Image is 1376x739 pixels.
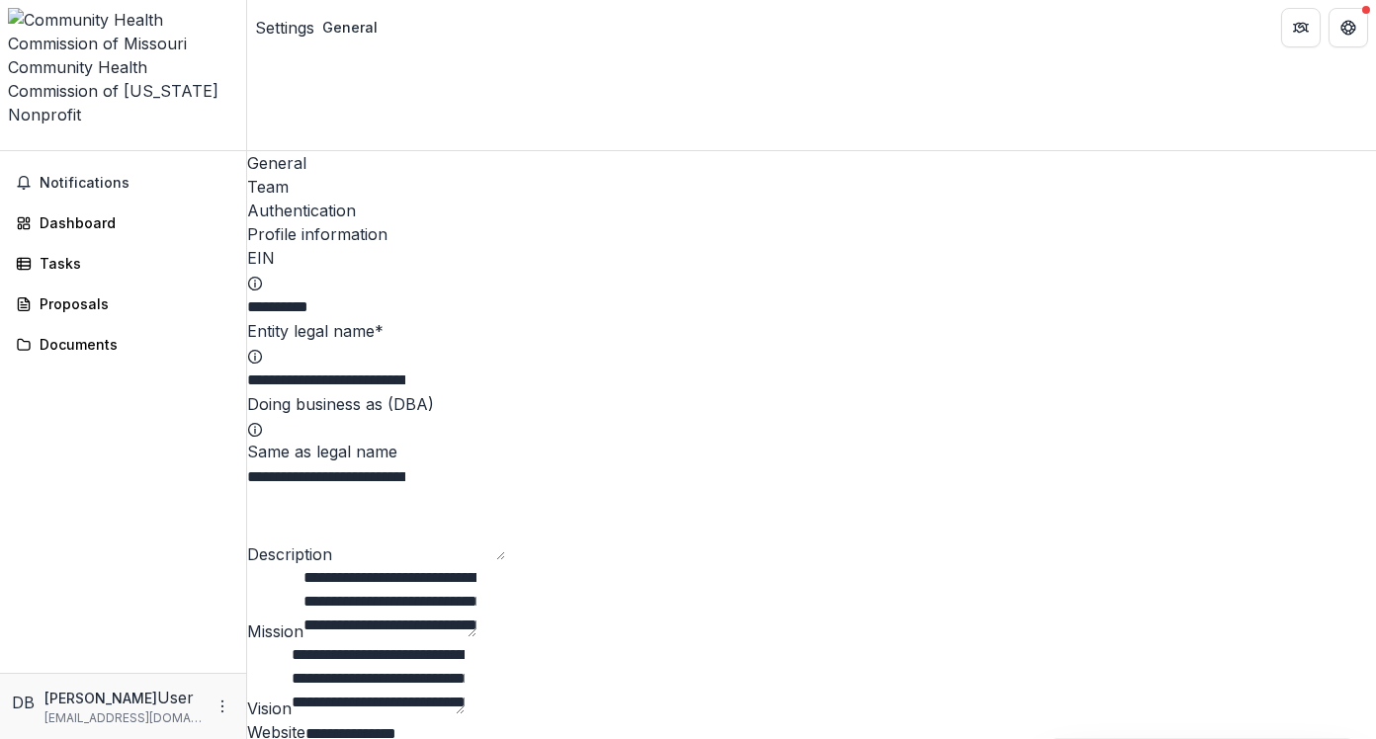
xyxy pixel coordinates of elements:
a: Dashboard [8,206,238,239]
a: Proposals [8,287,238,320]
span: Same as legal name [247,442,397,461]
button: Notifications [8,167,238,199]
label: Description [247,544,332,564]
label: Mission [247,621,303,641]
div: Proposals [40,293,222,314]
span: Nonprofit [8,105,81,124]
div: General [322,17,378,38]
button: Get Help [1329,8,1368,47]
a: Documents [8,328,238,361]
img: Community Health Commission of Missouri [8,8,238,55]
span: Notifications [40,175,230,192]
label: EIN [247,248,275,268]
a: General [247,151,1376,175]
a: Authentication [247,199,1376,222]
h2: Profile information [247,222,1376,246]
a: Settings [255,16,314,40]
label: Doing business as (DBA) [247,394,434,414]
button: Partners [1281,8,1321,47]
a: Team [247,175,1376,199]
div: Tasks [40,253,222,274]
label: Vision [247,698,292,718]
div: Danielle Binion [12,691,37,714]
p: [EMAIL_ADDRESS][DOMAIN_NAME] [44,709,203,727]
p: [PERSON_NAME] [44,688,157,708]
div: Community Health Commission of [US_STATE] [8,55,238,103]
label: Entity legal name [247,321,384,341]
nav: breadcrumb [255,13,386,41]
p: User [157,686,194,709]
button: More [211,695,234,718]
a: Tasks [8,247,238,280]
div: Documents [40,334,222,355]
div: Dashboard [40,212,222,233]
